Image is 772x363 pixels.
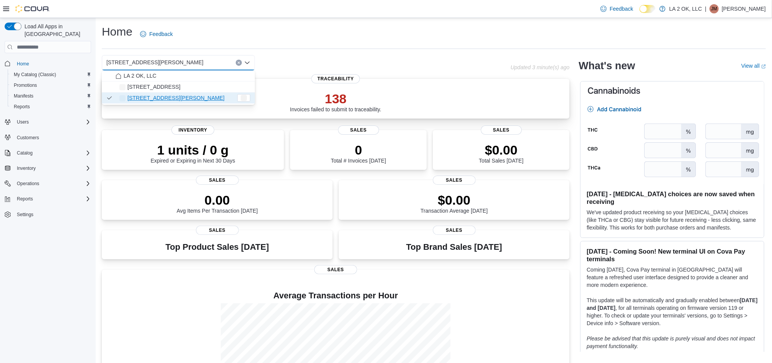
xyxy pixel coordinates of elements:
h3: [DATE] - Coming Soon! New terminal UI on Cova Pay terminals [587,247,758,263]
button: Home [2,58,94,69]
span: Users [17,119,29,125]
button: Qty Received [463,216,537,229]
span: Catalog [17,150,33,156]
span: [STREET_ADDRESS][PERSON_NAME] [106,58,204,67]
p: | [705,4,707,13]
a: Feedback [597,1,636,16]
label: Payment Date [172,153,202,159]
span: Reports [14,194,91,203]
div: 15 [239,254,313,269]
button: Cali Gummies (2000mg Sativa) – Watermelon [18,277,87,290]
span: Reports [11,102,91,111]
div: 25 [239,319,313,335]
h3: [DATE] - [MEDICAL_DATA] choices are now saved when receiving [587,190,758,205]
p: LA 2 OK, LLC [669,4,702,13]
div: Avg Items Per Transaction [DATE] [177,192,258,214]
span: Promotions [11,81,91,90]
a: Manifests [11,91,36,101]
div: [STREET_ADDRESS] [51,93,153,102]
p: 1 units / 0 g [151,142,235,158]
button: Reports [2,194,94,204]
button: Manifests [8,91,94,101]
button: Promotions [8,80,94,91]
a: View allExternal link [741,63,766,69]
label: Tax [172,33,180,39]
span: Inventory [171,125,214,135]
button: Settings [2,209,94,220]
span: Home [14,59,91,68]
div: $150.00 [615,322,683,332]
button: My Catalog (Classic) [8,69,94,80]
div: Sunny Roads Processing 2, LLC [51,30,153,39]
button: Users [2,117,94,127]
div: 15 [463,298,537,313]
label: Completed On [172,123,204,129]
h4: Average Transactions per Hour [108,291,563,300]
div: 25 [463,319,537,335]
button: $6.00 [540,276,560,291]
nav: Complex example [5,55,91,240]
span: Reports [14,104,30,110]
div: $0.00 [223,30,325,39]
button: Supplier SKU [90,216,165,229]
button: Catalog [14,148,36,158]
span: Traceability [312,74,360,83]
div: $6.00 [313,276,388,291]
img: Cova [15,5,50,13]
span: Feedback [149,30,173,38]
button: Cali Gummies (2000mg Hybrid) – Watermelon [18,256,87,268]
button: Reports [8,101,94,112]
p: $0.00 [479,142,523,158]
span: Feedback [610,5,633,13]
a: Promotions [11,81,40,90]
div: $90.00 [388,232,463,247]
p: This update will be automatically and gradually enabled between , for all terminals operating on ... [587,296,758,327]
button: Cali Gummies (2000mg Hybrid) – Blueberry [18,299,87,311]
p: We've updated product receiving so your [MEDICAL_DATA] choices (like THCa or CBG) stay visible fo... [587,208,758,231]
label: Submitted On [172,93,202,99]
div: 25 [239,276,313,291]
span: Operations [17,181,39,187]
button: Inventory [14,164,39,173]
button: Inventory [2,163,94,174]
button: Cali Gummies (2000mg Sativa) – Mango [18,234,87,246]
div: 15 [239,232,313,247]
span: $6.00 [543,236,557,244]
span: Qty Received [466,220,495,226]
div: [STREET_ADDRESS] [51,78,153,87]
span: $6.00 [543,258,557,265]
div: Total # Invoices [DATE] [331,142,386,164]
span: NKNDVZ5D [168,301,196,310]
span: Inventory [14,164,91,173]
button: LA 2 OK, LLC [102,70,255,81]
label: Created On [172,78,197,84]
span: Sales [196,226,239,235]
span: Catalog [14,148,91,158]
h2: What's new [579,60,635,72]
div: [DATE] 5:46 AM [223,75,325,84]
span: Received Total [615,220,647,226]
div: $150.00 [388,276,463,291]
div: Choose from the following options [102,70,255,104]
div: - [223,150,325,159]
div: $90.00 [615,257,683,266]
span: Ordered Unit Cost [317,220,356,226]
button: Expected Total [388,216,463,229]
h3: Top Product Sales [DATE] [165,243,269,252]
p: 0.00 [177,192,258,208]
h1: Home [102,24,132,39]
div: $150.00 [388,319,463,335]
button: $6.00 [540,232,560,247]
div: 15 [463,232,537,247]
strong: [DATE] and [DATE] [587,297,757,311]
span: Sales [481,125,522,135]
div: $0.00 [51,108,153,117]
span: Qty Ordered [242,220,269,226]
button: Reports [14,194,36,203]
span: Expected Total [391,220,423,226]
div: [DATE] [223,45,325,54]
span: $6.00 [543,280,557,287]
span: 0R6KQEWR [168,279,198,288]
div: $6.00 [313,298,388,313]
